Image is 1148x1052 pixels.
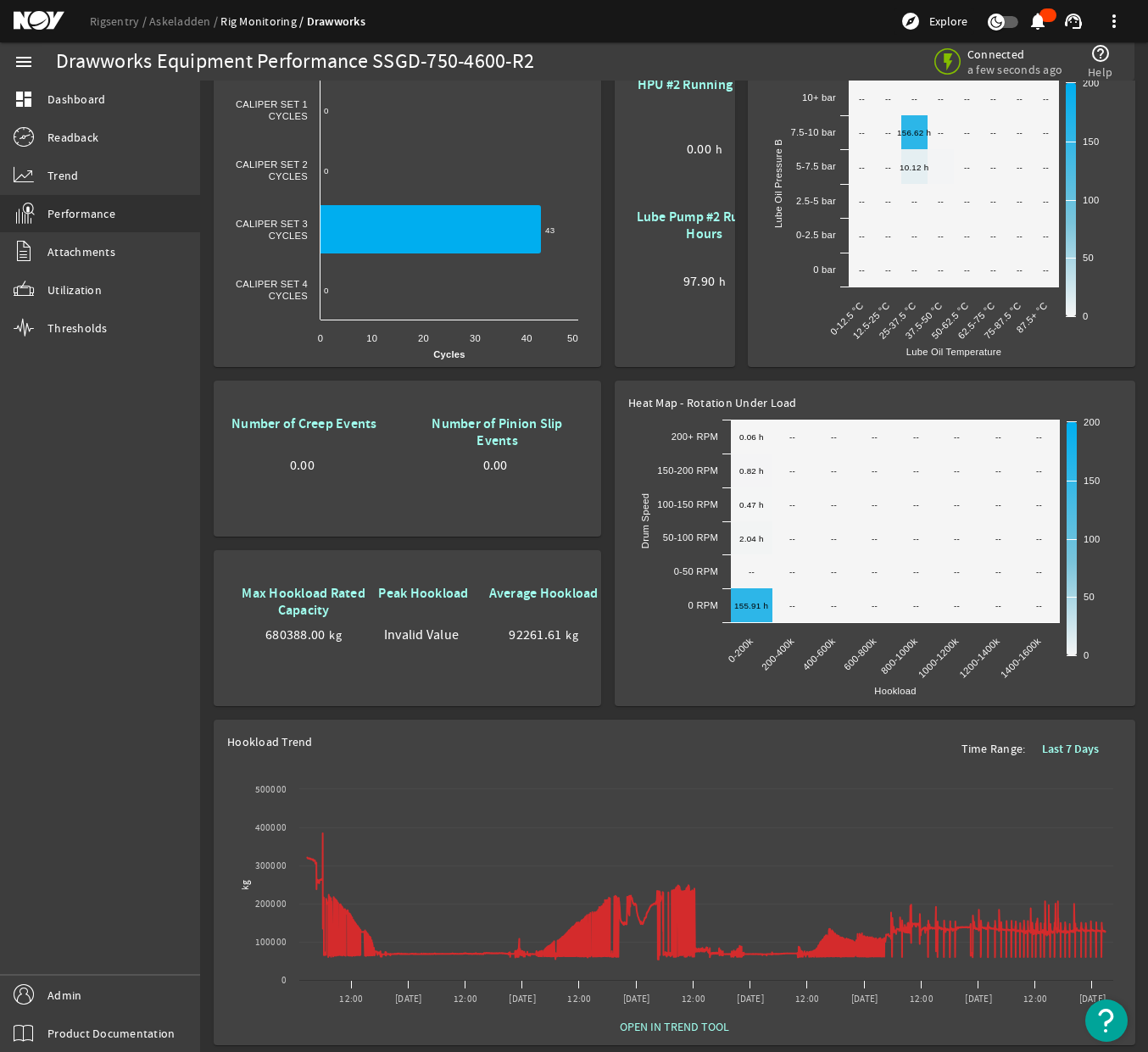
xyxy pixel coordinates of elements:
text: -- [995,466,1001,476]
text: 50-100 RPM [663,532,718,543]
a: Rigsentry [90,14,149,29]
text: 12:00 [682,993,705,1005]
text: -- [859,265,865,275]
text: 12.5-25 °C [850,300,891,341]
text: -- [831,432,837,442]
text: -- [964,128,970,137]
span: 0.00 [687,141,711,158]
text: -- [964,265,970,275]
text: -- [938,94,944,103]
button: more_vert [1094,1,1134,42]
text: -- [990,197,996,206]
span: Performance [47,205,115,222]
text: -- [913,500,919,509]
text: -- [995,567,1001,576]
text: 50-62.5 °C [929,300,970,341]
text: -- [911,231,917,241]
a: Drawworks [307,14,365,30]
text: -- [872,500,878,509]
text: -- [913,601,919,610]
text: 20 [418,333,429,343]
text: -- [938,197,944,206]
text: -- [859,128,865,137]
text: -- [749,567,755,576]
text: -- [995,432,1001,442]
text: -- [990,128,996,137]
text: 0.06 h [739,432,764,442]
text: 0 [318,333,323,343]
text: 5-7.5 bar [796,161,836,171]
text: -- [789,432,795,442]
span: Explore [929,13,967,30]
text: 150 [1084,476,1100,486]
text: -- [789,500,795,509]
text: [DATE] [1079,993,1106,1005]
b: Number of Pinion Slip Events [432,415,562,449]
mat-icon: support_agent [1063,11,1084,31]
span: Thresholds [47,320,108,337]
mat-icon: explore [900,11,921,31]
text: Drum Speed [640,493,650,548]
text: 10.12 h [900,163,928,172]
text: 2.04 h [739,534,764,543]
text: -- [859,163,865,172]
text: -- [885,128,891,137]
span: h [716,141,722,158]
text: Caliper Set 4 Cycles [236,279,308,301]
text: -- [995,601,1001,610]
text: -- [938,265,944,275]
text: 2.5-5 bar [796,196,836,206]
text: -- [954,601,960,610]
text: 12:00 [339,993,363,1005]
span: a few seconds ago [967,62,1062,77]
text: 87.5+ °C [1015,300,1050,335]
text: 0-12.5 °C [828,300,866,337]
text: -- [872,466,878,476]
mat-icon: notifications [1028,11,1048,31]
text: 75-87.5 °C [982,300,1023,341]
b: HPU #2 Running Hours [638,75,772,93]
span: kg [566,626,578,643]
text: -- [872,432,878,442]
text: 400-600k [800,636,837,672]
span: Help [1088,64,1112,81]
span: Product Documentation [47,1025,175,1042]
button: OPEN IN TREND TOOL [606,1011,743,1042]
text: 800-1000k [879,636,920,676]
text: -- [1036,567,1042,576]
text: -- [913,567,919,576]
text: 200 [1084,417,1100,427]
span: kg [329,626,342,643]
text: -- [1043,128,1049,137]
text: -- [954,567,960,576]
text: -- [964,197,970,206]
text: Lube Oil Pressure B [773,139,783,228]
text: -- [964,231,970,241]
b: Number of Creep Events [231,415,377,432]
text: 50 [1084,592,1095,602]
text: Caliper Set 2 Cycles [236,159,308,181]
text: -- [1017,163,1023,172]
span: 0.00 [290,457,315,474]
text: 600-800k [842,636,878,672]
text: -- [913,534,919,543]
text: 0 [1084,650,1089,660]
text: 12:00 [567,993,591,1005]
text: [DATE] [395,993,422,1005]
text: 0-200k [727,636,755,665]
span: Connected [967,47,1062,62]
text: 0 RPM [688,600,718,610]
text: 100 [1084,534,1100,544]
text: [DATE] [851,993,878,1005]
text: 150-200 RPM [657,465,718,476]
text: -- [1043,197,1049,206]
text: 150 [1083,136,1099,147]
text: -- [789,534,795,543]
text: -- [789,567,795,576]
text: -- [1043,265,1049,275]
text: 25-37.5 °C [877,300,917,341]
b: Peak Hookload [378,584,468,602]
text: -- [954,432,960,442]
span: Attachments [47,243,115,260]
text: -- [1036,432,1042,442]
